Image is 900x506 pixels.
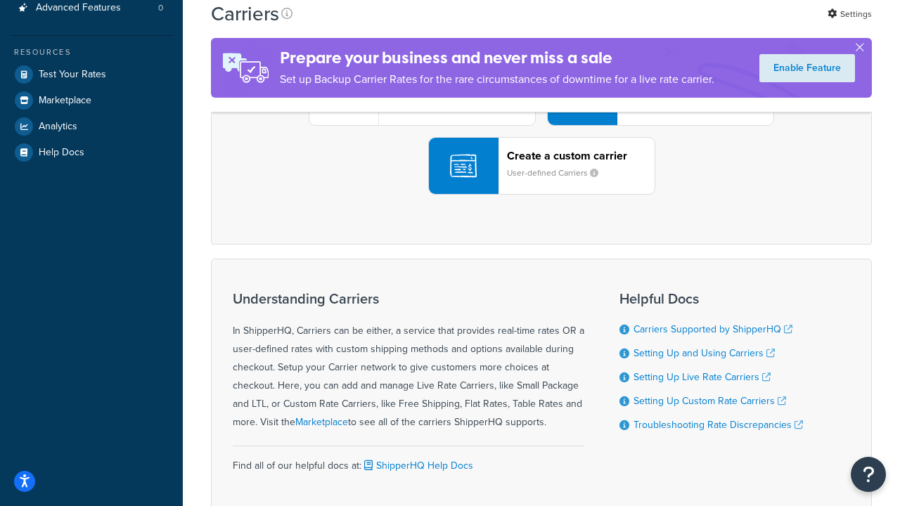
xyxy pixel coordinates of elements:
a: Carriers Supported by ShipperHQ [634,322,792,337]
div: Find all of our helpful docs at: [233,446,584,475]
img: icon-carrier-custom-c93b8a24.svg [450,153,477,179]
span: Advanced Features [36,2,121,14]
span: Marketplace [39,95,91,107]
h3: Helpful Docs [619,291,803,306]
button: Open Resource Center [851,457,886,492]
a: Marketplace [11,88,172,113]
span: Test Your Rates [39,69,106,81]
button: Create a custom carrierUser-defined Carriers [428,137,655,195]
header: Create a custom carrier [507,149,655,162]
a: Help Docs [11,140,172,165]
a: Settings [828,4,872,24]
span: Analytics [39,121,77,133]
a: Setting Up Live Rate Carriers [634,370,771,384]
div: In ShipperHQ, Carriers can be either, a service that provides real-time rates OR a user-defined r... [233,291,584,432]
a: Test Your Rates [11,62,172,87]
span: Help Docs [39,147,84,159]
h3: Understanding Carriers [233,291,584,306]
a: ShipperHQ Help Docs [361,458,473,473]
a: Troubleshooting Rate Discrepancies [634,417,803,432]
h4: Prepare your business and never miss a sale [280,46,714,70]
small: User-defined Carriers [507,167,610,179]
a: Marketplace [295,415,348,429]
a: Setting Up and Using Carriers [634,346,775,361]
p: Set up Backup Carrier Rates for the rare circumstances of downtime for a live rate carrier. [280,70,714,89]
a: Enable Feature [759,54,855,82]
span: 0 [158,2,163,14]
img: ad-rules-rateshop-fe6ec290ccb7230408bd80ed9643f0289d75e0ffd9eb532fc0e269fcd187b520.png [211,38,280,98]
a: Setting Up Custom Rate Carriers [634,394,786,408]
a: Analytics [11,114,172,139]
div: Resources [11,46,172,58]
